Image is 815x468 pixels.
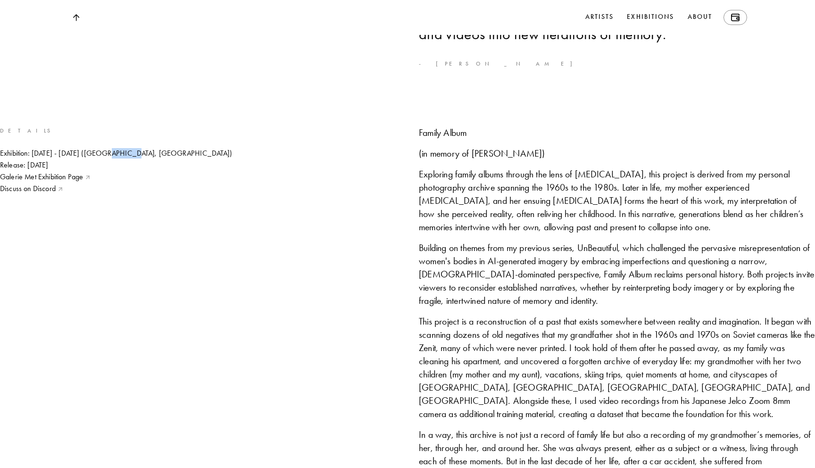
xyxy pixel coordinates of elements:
[419,147,815,160] div: (in memory of [PERSON_NAME])
[419,126,815,139] div: Family Album
[731,14,740,21] img: Wallet icon
[419,315,815,420] div: This project is a reconstruction of a past that exists somewhere between reality and imagination....
[86,174,91,179] img: Download Pointer
[419,59,815,69] p: - [PERSON_NAME]
[73,14,79,21] img: Top
[583,10,616,25] a: Artists
[419,167,815,234] div: Exploring family albums through the lens of [MEDICAL_DATA], this project is derived from my perso...
[686,10,715,25] a: About
[58,186,64,191] img: Arrow Pointer
[419,241,815,307] div: Building on themes from my previous series, UnBeautiful, which challenged the pervasive misrepres...
[625,10,676,25] a: Exhibitions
